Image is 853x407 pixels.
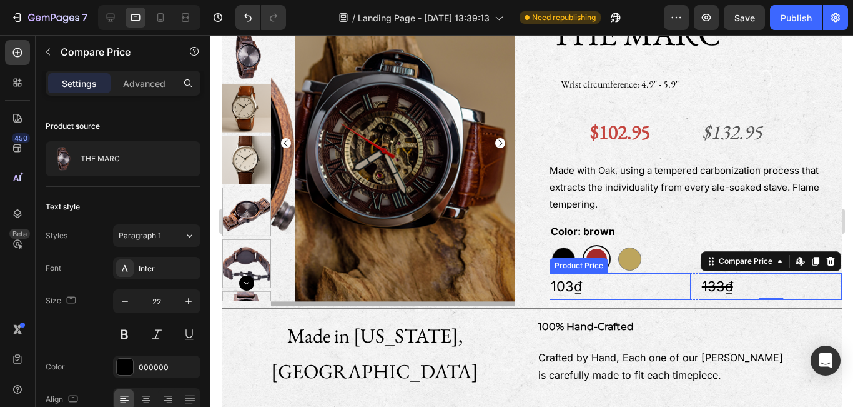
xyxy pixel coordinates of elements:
div: Inter [139,263,197,274]
span: Save [734,13,755,23]
p: Made in [US_STATE], [GEOGRAPHIC_DATA] [1,283,303,355]
div: Font [46,263,61,274]
legend: Color: brown [327,188,394,205]
div: Publish [781,11,812,24]
iframe: Design area [222,35,842,407]
div: Color [46,361,65,373]
div: 133₫ [478,238,619,266]
div: Product Price [330,225,383,236]
span: Need republishing [532,12,596,23]
p: THE MARC [81,154,120,163]
div: Beta [9,229,30,239]
p: 7 [82,10,87,25]
p: Settings [62,77,97,90]
p: $102.95 [328,79,467,116]
p: 100% Hand-Crafted [316,283,618,301]
span: Made with Oak, using a tempered carbonization process that extracts the individuality from every ... [327,129,597,175]
div: Undo/Redo [235,5,286,30]
p: Crafted by Hand, Each one of our [PERSON_NAME] is carefully made to fit each timepiece. [316,314,563,350]
div: 450 [12,133,30,143]
div: Text style [46,201,80,213]
div: Product source [46,121,100,132]
div: Styles [46,230,67,241]
div: Compare Price [494,221,553,232]
button: 7 [5,5,93,30]
button: Carousel Next Arrow [273,103,283,113]
button: Publish [770,5,822,30]
span: Landing Page - [DATE] 13:39:13 [358,11,490,24]
button: Paragraph 1 [113,224,200,247]
button: Carousel Next Arrow [17,241,32,256]
img: product feature img [51,146,76,171]
span: Paragraph 1 [119,230,161,241]
p: Compare Price [61,44,167,59]
span: / [352,11,355,24]
button: Save [724,5,765,30]
div: Open Intercom Messenger [811,346,841,376]
div: 103₫ [327,238,468,266]
div: 000000 [139,362,197,373]
div: Size [46,293,79,309]
p: Advanced [123,77,165,90]
p: $132.95 [480,79,618,116]
p: Wrist circumference: 4.9" - 5.9" [338,42,609,57]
